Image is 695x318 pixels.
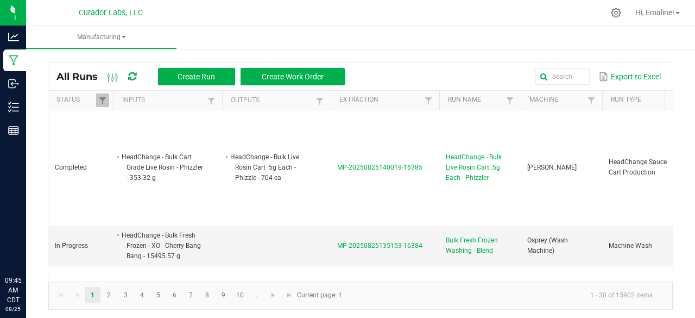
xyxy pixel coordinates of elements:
[241,68,345,85] button: Create Work Order
[269,291,277,300] span: Go to the next page
[285,291,294,300] span: Go to the last page
[55,164,87,171] span: Completed
[5,305,21,313] p: 08/25
[120,152,206,184] li: HeadChange - Bulk Cart Grade Live Rosin - Phizzler - 353.32 g
[609,8,623,18] div: Manage settings
[503,93,516,107] a: Filter
[337,242,422,250] span: MP-20250825135153-16384
[216,287,231,303] a: Page 9
[56,96,96,104] a: StatusSortable
[79,8,143,17] span: Curador Labs, LLC
[337,164,422,171] span: MP-20250825140019-16385
[26,26,176,49] a: Manufacturing
[167,287,182,303] a: Page 6
[113,91,222,110] th: Inputs
[249,287,264,303] a: Page 11
[422,93,435,107] a: Filter
[26,33,176,42] span: Manufacturing
[55,242,88,250] span: In Progress
[446,235,514,256] span: Bulk Fresh Frozen Washing - Blend
[232,287,248,303] a: Page 10
[120,230,206,262] li: HeadChange - Bulk Fresh Frozen - XO - Cherry Bang Bang - 15495.57 g
[609,242,652,250] span: Machine Wash
[118,287,134,303] a: Page 3
[205,94,218,108] a: Filter
[134,287,150,303] a: Page 4
[448,96,503,104] a: Run NameSortable
[222,226,331,267] td: -
[183,287,199,303] a: Page 7
[446,152,514,184] span: HeadChange - Bulk Live Rosin Cart .5g Each - Phizzler
[8,32,19,42] inline-svg: Analytics
[56,67,353,86] div: All Runs
[281,287,297,303] a: Go to the last page
[8,78,19,89] inline-svg: Inbound
[596,67,664,86] button: Export to Excel
[8,102,19,113] inline-svg: Inventory
[527,236,568,254] span: Osprey (Wash Machine)
[529,96,584,104] a: MachineSortable
[222,91,331,110] th: Outputs
[527,164,577,171] span: [PERSON_NAME]
[339,96,421,104] a: ExtractionSortable
[611,96,666,104] a: Run TypeSortable
[229,152,314,184] li: HeadChange - Bulk Live Rosin Cart .5g Each - Phizzle - 704 ea
[150,287,166,303] a: Page 5
[96,93,109,107] a: Filter
[199,287,215,303] a: Page 8
[8,55,19,66] inline-svg: Manufacturing
[32,229,45,242] iframe: Resource center unread badge
[178,72,215,81] span: Create Run
[313,94,326,108] a: Filter
[635,8,674,17] span: Hi, Emaline!
[262,72,324,81] span: Create Work Order
[158,68,235,85] button: Create Run
[8,125,19,136] inline-svg: Reports
[585,93,598,107] a: Filter
[609,158,667,176] span: HeadChange Sauce Cart Production
[535,68,590,85] input: Search
[11,231,43,264] iframe: Resource center
[48,282,673,309] kendo-pager: Current page: 1
[349,286,661,304] kendo-pager-info: 1 - 30 of 15902 items
[101,287,117,303] a: Page 2
[5,276,21,305] p: 09:45 AM CDT
[85,287,100,303] a: Page 1
[266,287,281,303] a: Go to the next page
